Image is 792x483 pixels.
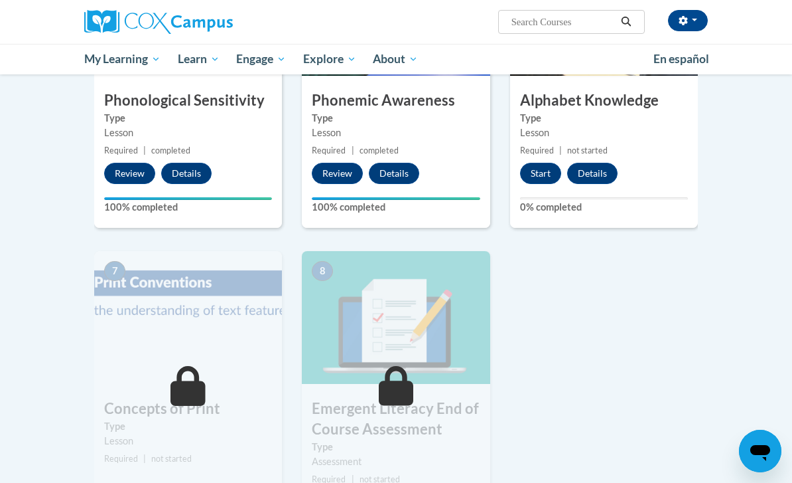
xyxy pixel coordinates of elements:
[616,14,636,30] button: Search
[312,454,480,469] div: Assessment
[510,14,616,30] input: Search Courses
[365,44,427,74] a: About
[312,163,363,184] button: Review
[76,44,169,74] a: My Learning
[520,111,688,126] label: Type
[74,44,718,74] div: Main menu
[312,261,333,281] span: 8
[143,454,146,464] span: |
[84,10,279,34] a: Cox Campus
[352,145,354,155] span: |
[104,145,138,155] span: Required
[312,145,346,155] span: Required
[94,399,282,419] h3: Concepts of Print
[520,200,688,215] label: 0% completed
[559,145,562,155] span: |
[236,51,286,67] span: Engage
[161,163,212,184] button: Details
[104,163,155,184] button: Review
[84,51,161,67] span: My Learning
[104,111,272,126] label: Type
[312,197,480,200] div: Your progress
[178,51,220,67] span: Learn
[104,126,272,140] div: Lesson
[94,90,282,111] h3: Phonological Sensitivity
[510,90,698,111] h3: Alphabet Knowledge
[668,10,708,31] button: Account Settings
[312,200,480,215] label: 100% completed
[94,251,282,384] img: Course Image
[302,399,490,440] h3: Emergent Literacy End of Course Assessment
[169,44,228,74] a: Learn
[303,51,356,67] span: Explore
[104,419,272,434] label: Type
[520,145,554,155] span: Required
[312,440,480,454] label: Type
[84,10,233,34] img: Cox Campus
[520,126,688,140] div: Lesson
[369,163,419,184] button: Details
[302,90,490,111] h3: Phonemic Awareness
[567,145,608,155] span: not started
[360,145,399,155] span: completed
[739,430,781,472] iframe: Button to launch messaging window
[104,454,138,464] span: Required
[520,163,561,184] button: Start
[567,163,618,184] button: Details
[228,44,295,74] a: Engage
[143,145,146,155] span: |
[373,51,418,67] span: About
[645,45,718,73] a: En español
[312,126,480,140] div: Lesson
[104,197,272,200] div: Your progress
[104,200,272,215] label: 100% completed
[302,251,490,384] img: Course Image
[312,111,480,126] label: Type
[295,44,365,74] a: Explore
[104,261,125,281] span: 7
[151,145,190,155] span: completed
[653,52,709,66] span: En español
[104,434,272,448] div: Lesson
[151,454,192,464] span: not started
